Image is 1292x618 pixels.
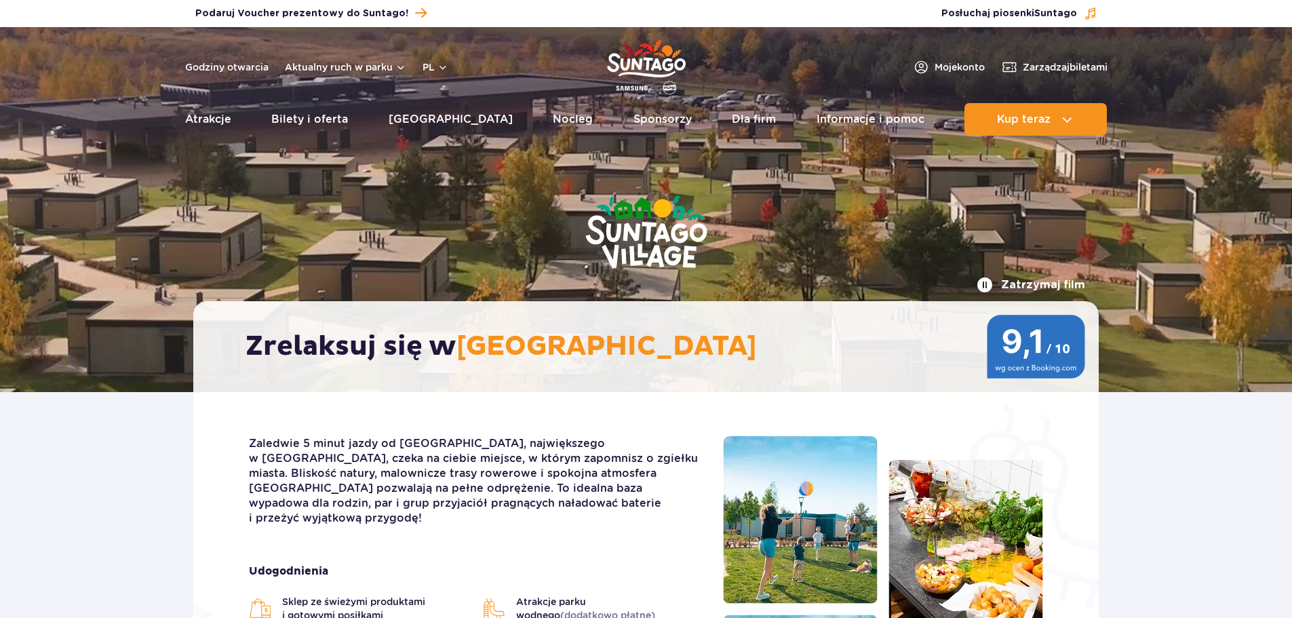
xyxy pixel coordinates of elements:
span: Moje konto [935,60,985,74]
span: Kup teraz [997,113,1051,125]
img: Suntago Village [531,142,762,324]
button: Aktualny ruch w parku [285,62,406,73]
strong: Udogodnienia [249,564,703,579]
img: 9,1/10 wg ocen z Booking.com [987,315,1085,379]
span: Podaruj Voucher prezentowy do Suntago! [195,7,408,20]
a: Bilety i oferta [271,103,348,136]
a: Godziny otwarcia [185,60,269,74]
a: Atrakcje [185,103,231,136]
button: pl [423,60,448,74]
button: Zatrzymaj film [977,277,1085,293]
span: [GEOGRAPHIC_DATA] [456,330,757,364]
span: Suntago [1034,9,1077,18]
a: Podaruj Voucher prezentowy do Suntago! [195,4,427,22]
span: Zarządzaj biletami [1023,60,1108,74]
a: Nocleg [553,103,593,136]
a: Sponsorzy [633,103,692,136]
a: Mojekonto [913,59,985,75]
button: Kup teraz [964,103,1107,136]
button: Posłuchaj piosenkiSuntago [941,7,1097,20]
a: [GEOGRAPHIC_DATA] [389,103,513,136]
p: Zaledwie 5 minut jazdy od [GEOGRAPHIC_DATA], największego w [GEOGRAPHIC_DATA], czeka na ciebie mi... [249,436,703,526]
a: Park of Poland [607,34,686,96]
a: Zarządzajbiletami [1001,59,1108,75]
a: Dla firm [732,103,776,136]
a: Informacje i pomoc [817,103,924,136]
h2: Zrelaksuj się w [246,330,1060,364]
span: Posłuchaj piosenki [941,7,1077,20]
